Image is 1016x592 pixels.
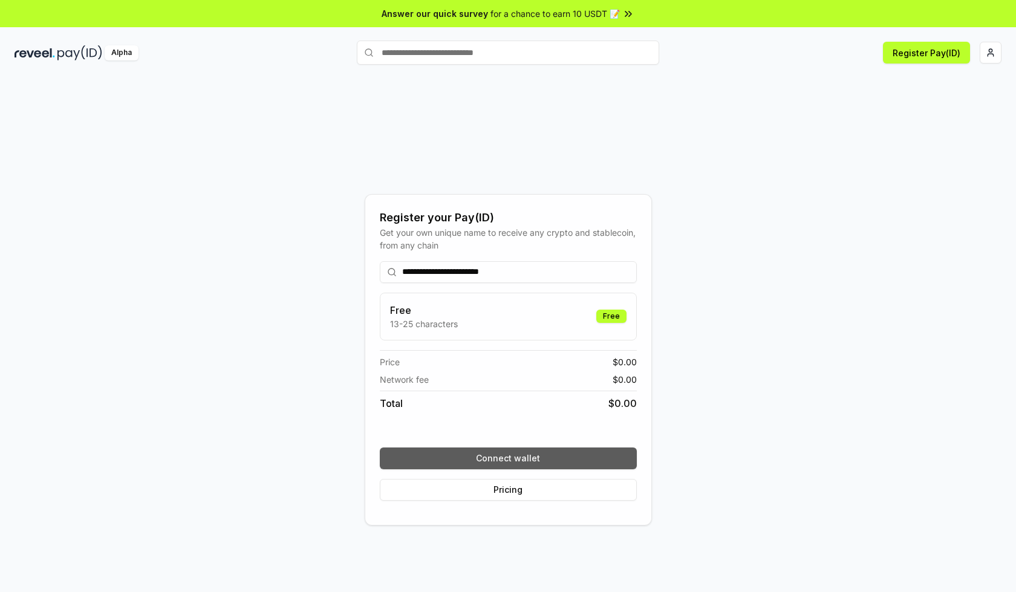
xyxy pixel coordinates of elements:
button: Connect wallet [380,447,637,469]
h3: Free [390,303,458,317]
span: $ 0.00 [613,373,637,386]
span: Network fee [380,373,429,386]
div: Get your own unique name to receive any crypto and stablecoin, from any chain [380,226,637,252]
span: for a chance to earn 10 USDT 📝 [490,7,620,20]
div: Free [596,310,627,323]
span: Answer our quick survey [382,7,488,20]
span: $ 0.00 [613,356,637,368]
span: Price [380,356,400,368]
button: Pricing [380,479,637,501]
span: Total [380,396,403,411]
img: reveel_dark [15,45,55,60]
span: $ 0.00 [608,396,637,411]
div: Register your Pay(ID) [380,209,637,226]
button: Register Pay(ID) [883,42,970,63]
img: pay_id [57,45,102,60]
p: 13-25 characters [390,317,458,330]
div: Alpha [105,45,138,60]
